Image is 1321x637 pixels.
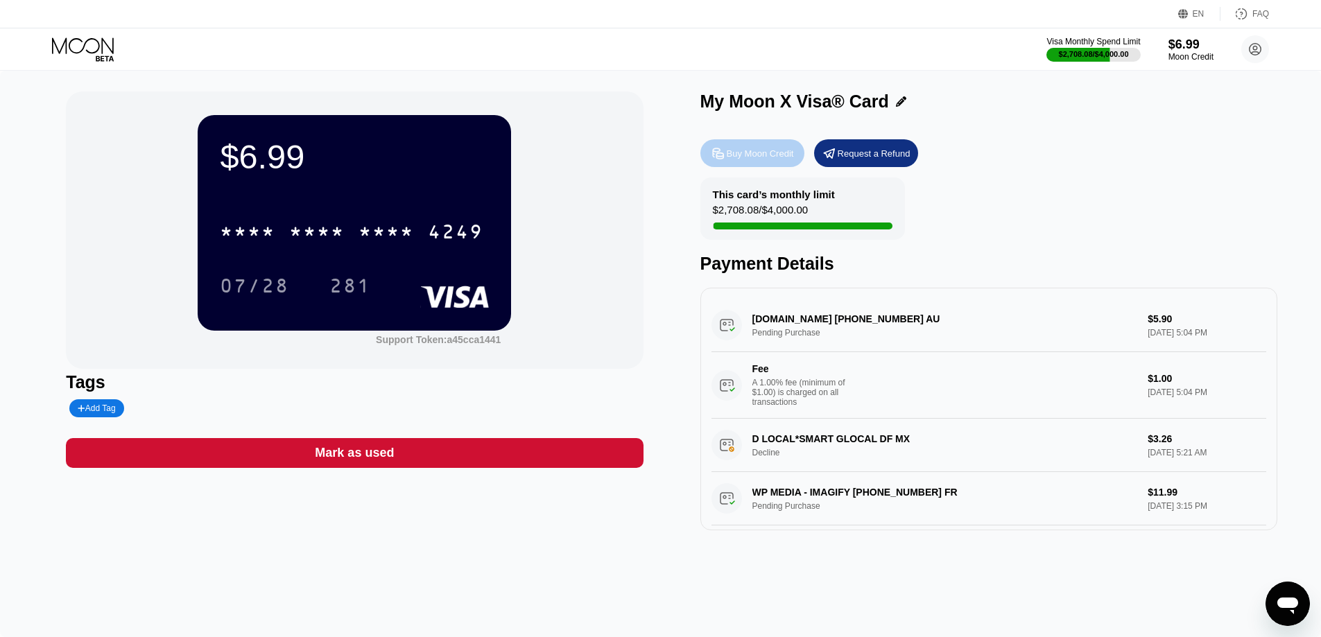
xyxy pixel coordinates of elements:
[752,378,856,407] div: A 1.00% fee (minimum of $1.00) is charged on all transactions
[1220,7,1269,21] div: FAQ
[1168,37,1214,52] div: $6.99
[376,334,501,345] div: Support Token: a45cca1441
[711,352,1266,419] div: FeeA 1.00% fee (minimum of $1.00) is charged on all transactions$1.00[DATE] 5:04 PM
[329,277,371,299] div: 281
[220,277,289,299] div: 07/28
[700,254,1277,274] div: Payment Details
[66,438,643,468] div: Mark as used
[376,334,501,345] div: Support Token:a45cca1441
[1266,582,1310,626] iframe: Mesajlaşma penceresini başlatma düğmesi
[713,189,835,200] div: This card’s monthly limit
[428,222,483,245] div: 4249
[814,139,918,167] div: Request a Refund
[78,403,115,413] div: Add Tag
[1148,373,1266,384] div: $1.00
[315,445,394,461] div: Mark as used
[727,148,794,159] div: Buy Moon Credit
[220,137,489,176] div: $6.99
[66,372,643,392] div: Tags
[319,268,381,303] div: 281
[1148,387,1266,397] div: [DATE] 5:04 PM
[700,139,804,167] div: Buy Moon Credit
[1168,37,1214,62] div: $6.99Moon Credit
[711,525,1266,592] div: FeeA 1.00% fee (minimum of $1.00) is charged on all transactions$1.00[DATE] 3:15 PM
[1178,7,1220,21] div: EN
[1193,9,1205,19] div: EN
[209,268,300,303] div: 07/28
[752,363,849,374] div: Fee
[1046,37,1140,46] div: Visa Monthly Spend Limit
[1168,52,1214,62] div: Moon Credit
[700,91,889,112] div: My Moon X Visa® Card
[838,148,910,159] div: Request a Refund
[1252,9,1269,19] div: FAQ
[69,399,123,417] div: Add Tag
[1046,37,1140,62] div: Visa Monthly Spend Limit$2,708.08/$4,000.00
[1059,50,1129,58] div: $2,708.08 / $4,000.00
[713,204,809,222] div: $2,708.08 / $4,000.00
